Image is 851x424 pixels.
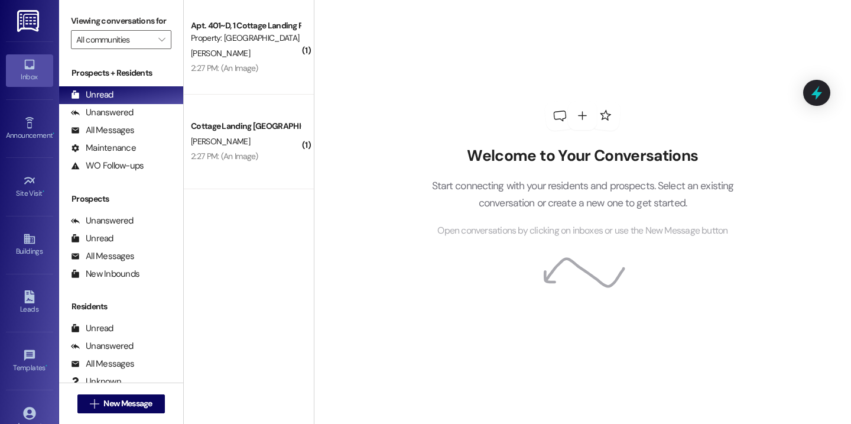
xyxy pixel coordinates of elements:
div: New Inbounds [71,268,139,280]
div: All Messages [71,358,134,370]
a: Site Visit • [6,171,53,203]
a: Buildings [6,229,53,261]
div: Apt. 401~D, 1 Cottage Landing Properties LLC [191,20,300,32]
span: Open conversations by clicking on inboxes or use the New Message button [437,224,727,238]
div: Unanswered [71,215,134,227]
p: Start connecting with your residents and prospects. Select an existing conversation or create a n... [414,177,752,211]
div: Prospects + Residents [59,67,183,79]
span: • [46,362,47,370]
div: Prospects [59,193,183,205]
img: ResiDesk Logo [17,10,41,32]
div: All Messages [71,124,134,137]
span: [PERSON_NAME] [191,136,250,147]
div: Cottage Landing [GEOGRAPHIC_DATA] [191,120,300,132]
i:  [158,35,165,44]
i:  [90,399,99,409]
div: Unread [71,322,113,335]
label: Viewing conversations for [71,12,171,30]
a: Templates • [6,345,53,377]
a: Leads [6,287,53,319]
a: Inbox [6,54,53,86]
div: Property: [GEOGRAPHIC_DATA] [GEOGRAPHIC_DATA] [191,32,300,44]
div: WO Follow-ups [71,160,144,172]
span: New Message [103,397,152,410]
div: 2:27 PM: (An Image) [191,63,258,73]
div: All Messages [71,250,134,263]
div: Maintenance [71,142,136,154]
div: Unanswered [71,106,134,119]
span: [PERSON_NAME] [191,48,250,59]
div: 2:27 PM: (An Image) [191,151,258,161]
div: Unanswered [71,340,134,352]
div: Unread [71,232,113,245]
span: • [43,187,44,196]
span: • [53,130,54,138]
div: Residents [59,300,183,313]
div: Unknown [71,376,121,388]
button: New Message [77,394,165,413]
h2: Welcome to Your Conversations [414,147,752,166]
div: Unread [71,89,113,101]
input: All communities [76,30,152,49]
